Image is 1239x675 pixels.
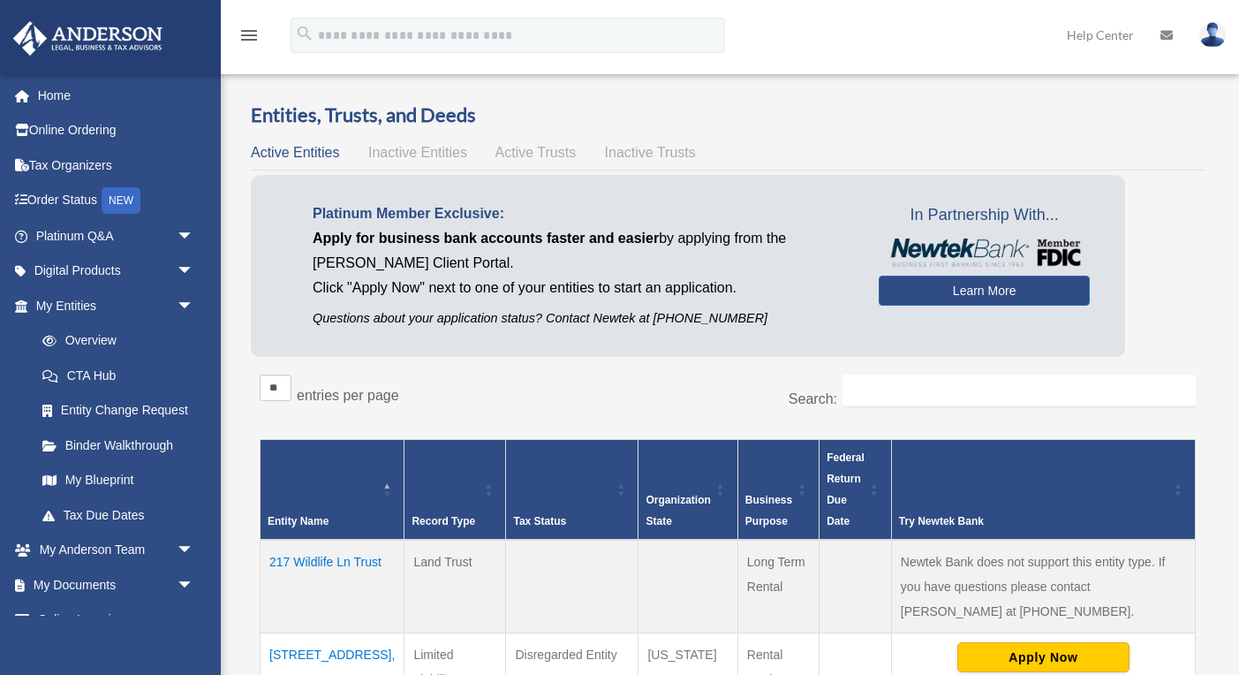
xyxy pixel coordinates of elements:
a: menu [238,31,260,46]
span: arrow_drop_down [177,603,212,639]
td: Newtek Bank does not support this entity type. If you have questions please contact [PERSON_NAME]... [891,540,1195,633]
a: My Anderson Teamarrow_drop_down [12,533,221,568]
a: CTA Hub [25,358,212,393]
td: Land Trust [404,540,506,633]
img: NewtekBankLogoSM.png [888,239,1081,267]
span: Apply for business bank accounts faster and easier [313,231,659,246]
span: In Partnership With... [879,201,1090,230]
span: Inactive Trusts [605,145,696,160]
a: Overview [25,323,203,359]
span: arrow_drop_down [177,254,212,290]
th: Business Purpose: Activate to sort [737,440,819,541]
th: Record Type: Activate to sort [404,440,506,541]
a: Online Ordering [12,113,221,148]
span: Federal Return Due Date [827,451,865,527]
span: Record Type [412,515,475,527]
a: Platinum Q&Aarrow_drop_down [12,218,221,254]
span: Active Trusts [495,145,577,160]
th: Try Newtek Bank : Activate to sort [891,440,1195,541]
th: Federal Return Due Date: Activate to sort [820,440,892,541]
span: Tax Status [513,515,566,527]
a: Home [12,78,221,113]
th: Organization State: Activate to sort [638,440,737,541]
span: Inactive Entities [368,145,467,160]
i: search [295,24,314,43]
th: Entity Name: Activate to invert sorting [261,440,404,541]
span: arrow_drop_down [177,533,212,569]
span: Business Purpose [745,494,792,527]
th: Tax Status: Activate to sort [506,440,638,541]
div: NEW [102,187,140,214]
i: menu [238,25,260,46]
a: Tax Organizers [12,148,221,183]
span: arrow_drop_down [177,567,212,603]
a: Tax Due Dates [25,497,212,533]
span: Active Entities [251,145,339,160]
label: entries per page [297,388,399,403]
td: 217 Wildlife Ln Trust [261,540,404,633]
span: arrow_drop_down [177,288,212,324]
span: Entity Name [268,515,329,527]
p: by applying from the [PERSON_NAME] Client Portal. [313,226,852,276]
a: My Blueprint [25,463,212,498]
img: User Pic [1199,22,1226,48]
a: Learn More [879,276,1090,306]
button: Apply Now [957,642,1129,672]
span: Organization State [646,494,710,527]
a: Online Learningarrow_drop_down [12,603,221,638]
a: Binder Walkthrough [25,428,212,463]
a: Digital Productsarrow_drop_down [12,254,221,289]
p: Click "Apply Now" next to one of your entities to start an application. [313,276,852,300]
span: arrow_drop_down [177,218,212,254]
p: Questions about your application status? Contact Newtek at [PHONE_NUMBER] [313,307,852,330]
p: Platinum Member Exclusive: [313,201,852,226]
a: My Documentsarrow_drop_down [12,567,221,603]
label: Search: [789,391,837,406]
a: Entity Change Request [25,393,212,429]
img: Anderson Advisors Platinum Portal [8,21,168,56]
a: Order StatusNEW [12,183,221,219]
a: My Entitiesarrow_drop_down [12,288,212,323]
td: Long Term Rental [737,540,819,633]
div: Try Newtek Bank [899,511,1168,532]
h3: Entities, Trusts, and Deeds [251,102,1205,129]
